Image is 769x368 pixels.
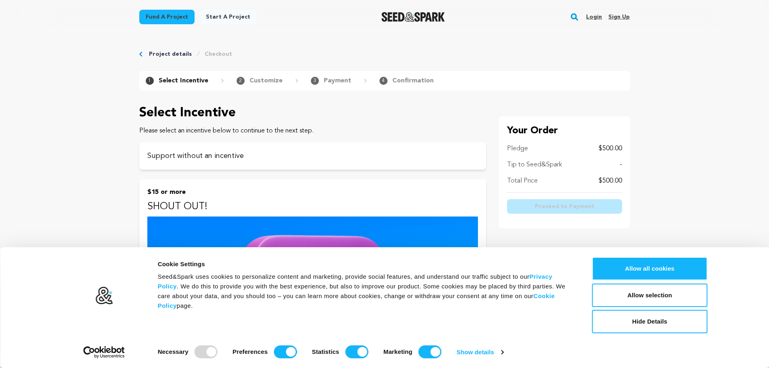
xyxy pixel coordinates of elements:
[205,50,232,58] a: Checkout
[311,77,319,85] span: 3
[146,77,154,85] span: 1
[139,126,486,136] p: Please select an incentive below to continue to the next step.
[383,348,413,355] strong: Marketing
[249,76,283,86] p: Customize
[379,77,388,85] span: 4
[147,187,478,197] p: $15 or more
[381,12,445,22] img: Seed&Spark Logo Dark Mode
[381,12,445,22] a: Seed&Spark Homepage
[599,144,622,154] p: $500.00
[592,310,708,333] button: Hide Details
[147,150,478,162] p: Support without an incentive
[620,160,622,170] p: -
[158,348,189,355] strong: Necessary
[139,50,630,58] div: Breadcrumb
[312,348,339,355] strong: Statistics
[95,286,113,305] img: logo
[139,103,486,123] p: Select Incentive
[237,77,245,85] span: 2
[507,124,622,137] p: Your Order
[159,76,208,86] p: Select Incentive
[158,272,574,311] div: Seed&Spark uses cookies to personalize content and marketing, provide social features, and unders...
[392,76,434,86] p: Confirmation
[457,346,503,358] a: Show details
[592,284,708,307] button: Allow selection
[608,11,630,23] a: Sign up
[149,50,192,58] a: Project details
[158,259,574,269] div: Cookie Settings
[69,346,139,358] a: Usercentrics Cookiebot - opens in a new window
[599,176,622,186] p: $500.00
[139,10,195,24] a: Fund a project
[507,144,528,154] p: Pledge
[507,176,538,186] p: Total Price
[233,348,268,355] strong: Preferences
[507,160,562,170] p: Tip to Seed&Spark
[199,10,257,24] a: Start a project
[586,11,602,23] a: Login
[592,257,708,280] button: Allow all cookies
[324,76,351,86] p: Payment
[535,202,594,210] span: Proceed to Payment
[147,200,478,213] p: SHOUT OUT!
[507,199,622,214] button: Proceed to Payment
